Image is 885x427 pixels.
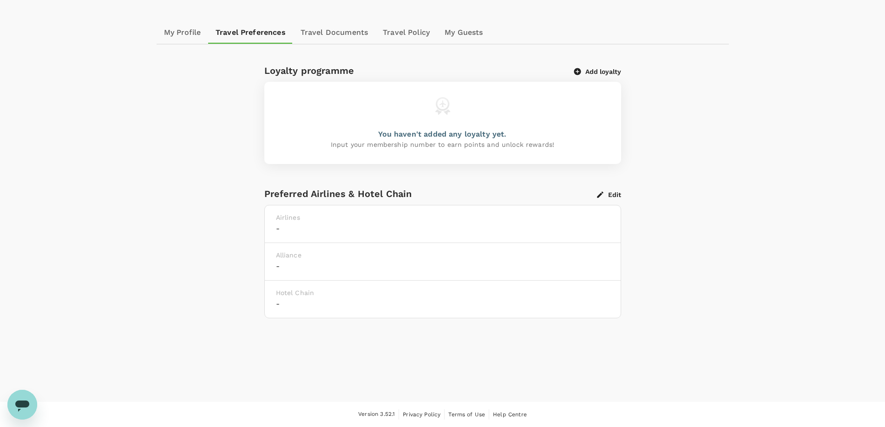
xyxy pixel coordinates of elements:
h6: - [276,260,610,273]
a: Terms of Use [448,409,485,420]
span: Privacy Policy [403,411,440,418]
button: Add loyalty [574,67,621,76]
iframe: Button to launch messaging window [7,390,37,420]
p: Hotel Chain [276,288,610,297]
button: Edit [597,191,621,199]
p: Alliance [276,250,610,260]
p: Input your membership number to earn points and unlock rewards! [331,140,554,149]
a: Privacy Policy [403,409,440,420]
h6: Loyalty programme [264,63,567,78]
span: Terms of Use [448,411,485,418]
a: Help Centre [493,409,527,420]
a: Travel Preferences [208,21,293,44]
a: My Guests [437,21,490,44]
h6: - [276,297,610,310]
span: Version 3.52.1 [358,410,395,419]
a: My Profile [157,21,209,44]
p: Airlines [276,213,610,222]
div: You haven't added any loyalty yet. [378,129,506,140]
span: Help Centre [493,411,527,418]
a: Travel Policy [375,21,437,44]
h6: - [276,222,610,235]
img: empty [433,97,452,115]
a: Travel Documents [293,21,375,44]
div: Preferred Airlines & Hotel Chain [264,186,597,201]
